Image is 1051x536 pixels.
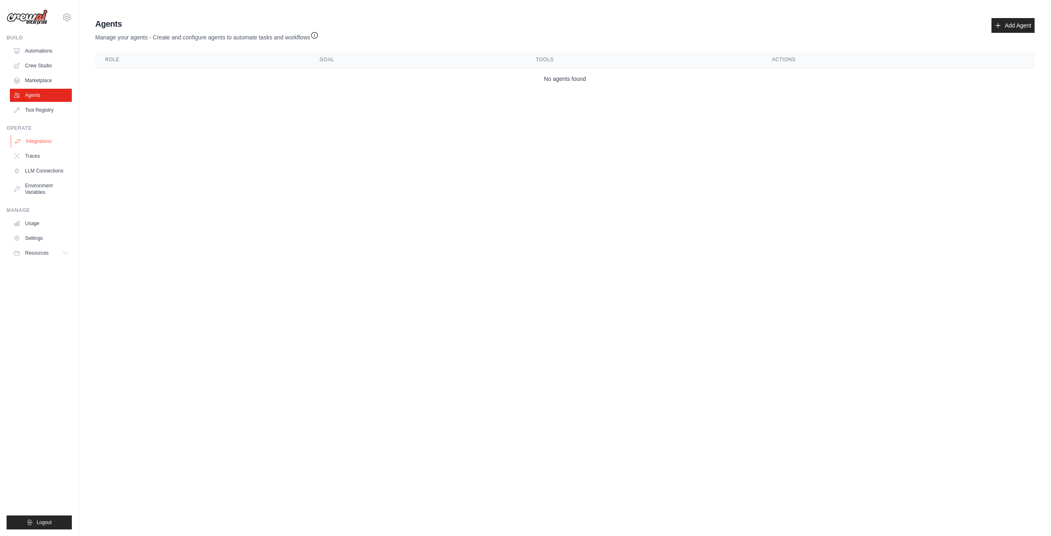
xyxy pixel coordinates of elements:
div: Build [7,35,72,41]
div: Manage [7,207,72,214]
a: Crew Studio [10,59,72,72]
th: Role [95,51,310,68]
th: Actions [762,51,1035,68]
a: Marketplace [10,74,72,87]
a: Integrations [11,135,73,148]
a: Automations [10,44,72,58]
button: Logout [7,515,72,529]
th: Tools [526,51,762,68]
a: LLM Connections [10,164,72,177]
a: Tool Registry [10,104,72,117]
a: Add Agent [991,18,1035,33]
img: Logo [7,9,48,25]
a: Settings [10,232,72,245]
h2: Agents [95,18,319,30]
td: No agents found [95,68,1035,90]
a: Agents [10,89,72,102]
p: Manage your agents - Create and configure agents to automate tasks and workflows [95,30,319,41]
div: Operate [7,125,72,131]
button: Resources [10,246,72,260]
a: Traces [10,150,72,163]
th: Goal [310,51,526,68]
span: Logout [37,519,52,526]
a: Usage [10,217,72,230]
a: Environment Variables [10,179,72,199]
span: Resources [25,250,48,256]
